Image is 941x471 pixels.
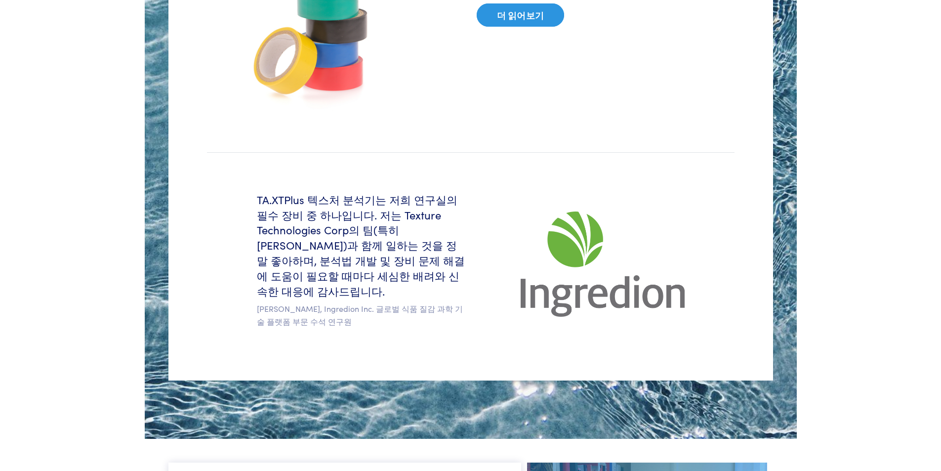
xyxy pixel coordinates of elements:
[521,212,685,317] img: ingredion.png
[257,192,465,299] font: TA.XTPlus 텍스처 분석기는 저희 연구실의 필수 장비 중 하나입니다. 저는 Texture Technologies Corp의 팀(특히 [PERSON_NAME])과 함께 일...
[257,303,463,327] font: [PERSON_NAME], Ingredion Inc. 글로벌 식품 질감 과학 기술 플랫폼 부문 수석 연구원
[477,3,565,27] a: 더 읽어보기
[497,9,544,21] font: 더 읽어보기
